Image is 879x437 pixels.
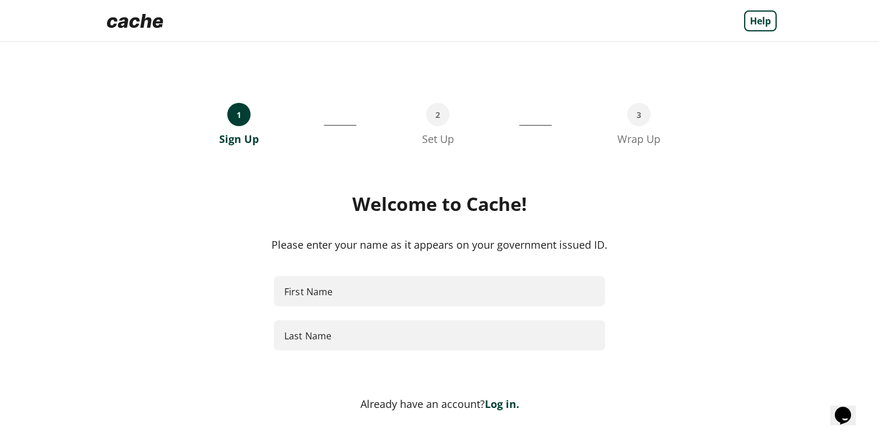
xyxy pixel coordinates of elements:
div: Set Up [422,132,454,146]
div: Please enter your name as it appears on your government issued ID. [102,237,777,253]
img: Logo [102,9,168,33]
div: ___________________________________ [519,103,552,146]
div: Already have an account? [102,397,777,411]
div: Welcome to Cache! [102,192,777,216]
a: Log in. [485,397,519,411]
div: Wrap Up [617,132,660,146]
div: __________________________________ [324,103,356,146]
iframe: chat widget [830,391,867,425]
div: 2 [426,103,449,126]
div: 1 [227,103,251,126]
div: 3 [627,103,651,126]
a: Help [744,10,777,31]
div: Sign Up [219,132,259,146]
